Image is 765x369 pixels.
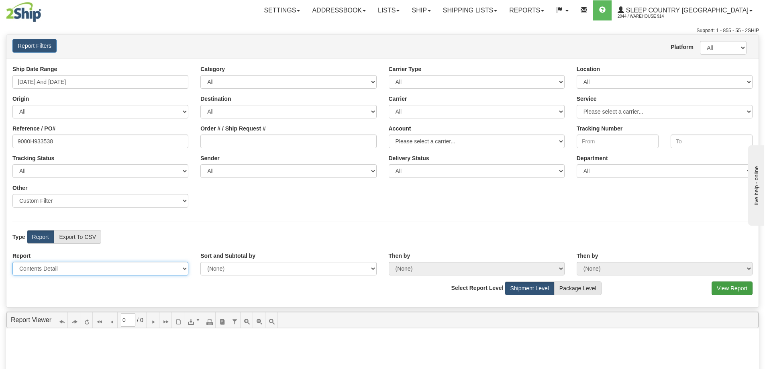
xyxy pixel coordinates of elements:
label: Department [577,154,608,162]
label: Export To CSV [54,230,101,244]
label: Shipment Level [505,281,554,295]
a: Sleep Country [GEOGRAPHIC_DATA] 2044 / Warehouse 914 [612,0,759,20]
a: Lists [372,0,406,20]
a: Ship [406,0,437,20]
span: Sleep Country [GEOGRAPHIC_DATA] [624,7,749,14]
label: Account [389,124,411,133]
label: Reference / PO# [12,124,55,133]
label: Report [12,252,31,260]
iframe: chat widget [747,143,764,225]
label: Select Report Level [451,284,504,292]
input: From [577,135,659,148]
span: 2044 / Warehouse 914 [618,12,678,20]
label: Then by [577,252,598,260]
label: Order # / Ship Request # [200,124,266,133]
label: Then by [389,252,410,260]
label: Please ensure data set in report has been RECENTLY tracked from your Shipment History [389,154,429,162]
label: Sort and Subtotal by [200,252,255,260]
a: Report Viewer [11,316,51,323]
label: Package Level [554,281,602,295]
label: Tracking Number [577,124,622,133]
div: live help - online [6,7,74,13]
label: Destination [200,95,231,103]
label: Ship Date Range [12,65,57,73]
input: To [671,135,753,148]
button: Report Filters [12,39,57,53]
a: Shipping lists [437,0,503,20]
label: Location [577,65,600,73]
span: / [137,316,139,324]
button: View Report [712,281,753,295]
label: Category [200,65,225,73]
a: Reports [503,0,550,20]
select: Please ensure data set in report has been RECENTLY tracked from your Shipment History [389,164,565,178]
label: Type [12,233,25,241]
label: Origin [12,95,29,103]
label: Tracking Status [12,154,54,162]
label: Platform [671,43,688,51]
label: Sender [200,154,219,162]
label: Other [12,184,27,192]
a: Settings [258,0,306,20]
label: Carrier Type [389,65,421,73]
img: logo2044.jpg [6,2,41,22]
a: Addressbook [306,0,372,20]
div: Support: 1 - 855 - 55 - 2SHIP [6,27,759,34]
span: 0 [140,316,143,324]
label: Report [27,230,54,244]
label: Service [577,95,597,103]
label: Carrier [389,95,407,103]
